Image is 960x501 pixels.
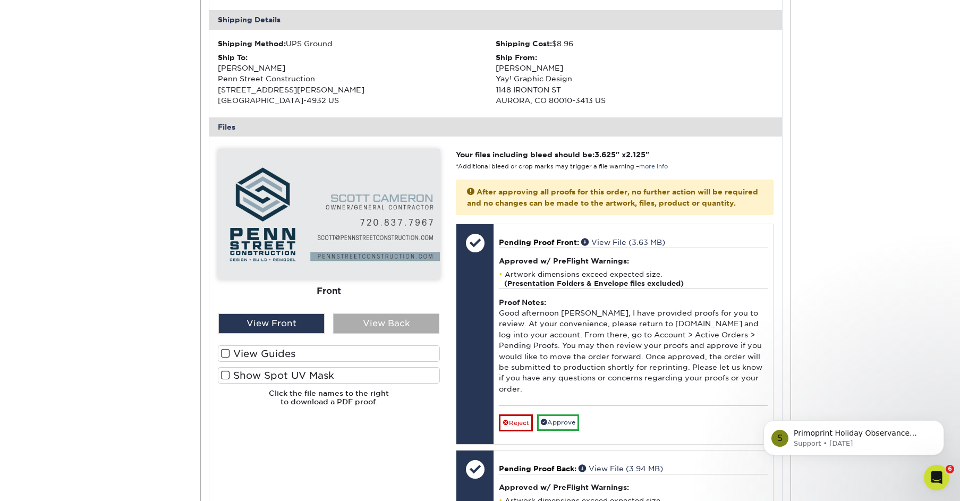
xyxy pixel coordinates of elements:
[17,213,166,265] div: Once approved, the order will be submitted to production shortly for reprinting. Please let us kn...
[209,10,782,29] div: Shipping Details
[17,270,166,291] div: If you have additional questions, please feel free to let us know.
[456,150,649,159] strong: Your files including bleed should be: " x "
[499,238,579,247] span: Pending Proof Front:
[499,270,767,288] li: Artwork dimensions exceed expected size.
[639,163,668,170] a: more info
[467,188,758,207] strong: After approving all proofs for this order, no further action will be required and no changes can ...
[218,53,248,62] strong: Ship To:
[9,326,203,344] textarea: Message…
[52,5,121,13] h1: [PERSON_NAME]
[218,313,325,334] div: View Front
[456,163,668,170] small: *Additional bleed or crop marks may trigger a file warning –
[924,465,949,490] iframe: Intercom live chat
[496,53,537,62] strong: Ship From:
[499,464,576,473] span: Pending Proof Back:
[499,483,767,491] h4: Approved w/ PreFlight Warnings:
[50,348,59,356] button: Upload attachment
[218,38,496,49] div: UPS Ground
[17,109,166,130] div: Please be sure to download these files for future use as well.
[581,238,665,247] a: View File (3.63 MB)
[499,414,533,431] a: Reject
[218,279,440,303] div: Front
[3,469,90,497] iframe: Google Customer Reviews
[499,257,767,265] h4: Approved w/ PreFlight Warnings:
[496,39,552,48] strong: Shipping Cost:
[499,288,767,405] div: Good afternoon [PERSON_NAME], I have provided proofs for you to review. At your convenience, plea...
[185,4,206,24] button: Home
[496,38,774,49] div: $8.96
[33,348,42,356] button: Gif picker
[626,150,645,159] span: 2.125
[594,150,616,159] span: 3.625
[537,414,579,431] a: Approve
[209,117,782,137] div: Files
[52,13,106,24] p: Active 30m ago
[16,348,25,356] button: Emoji picker
[496,52,774,106] div: [PERSON_NAME] Yay! Graphic Design 1148 IRONTON ST AURORA, CO 80010-3413 US
[333,313,439,334] div: View Back
[17,316,107,322] div: [PERSON_NAME] • 41m ago
[17,297,166,308] div: Have a great day!
[182,344,199,361] button: Send a message…
[218,389,440,415] h6: Click the file names to the right to download a PDF proof.
[17,135,166,208] div: At your convenience, please return to and log into your account. From there, go to Account > Acti...
[218,367,440,384] label: Show Spot UV Mask
[17,31,166,104] div: Our File Processing Team previously created vectored Spot UV masks for this order as a courtesy, ...
[24,146,87,155] a: [DOMAIN_NAME]
[218,52,496,106] div: [PERSON_NAME] Penn Street Construction [STREET_ADDRESS][PERSON_NAME] [GEOGRAPHIC_DATA]-4932 US
[218,345,440,362] label: View Guides
[579,464,663,473] a: View File (3.94 MB)
[747,398,960,472] iframe: Intercom notifications message
[218,39,286,48] strong: Shipping Method:
[499,298,546,307] strong: Proof Notes:
[946,465,954,473] span: 6
[504,279,684,287] strong: (Presentation Folders & Envelope files excluded)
